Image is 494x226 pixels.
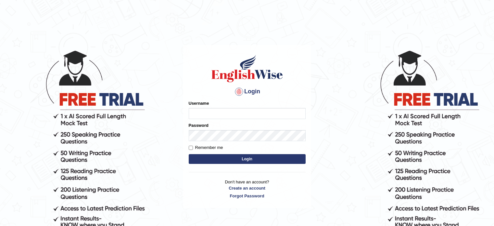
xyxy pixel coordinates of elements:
img: Logo of English Wise sign in for intelligent practice with AI [210,54,284,83]
label: Password [189,122,209,128]
label: Remember me [189,144,223,151]
a: Create an account [189,185,306,191]
h4: Login [189,86,306,97]
a: Forgot Password [189,193,306,199]
input: Remember me [189,146,193,150]
label: Username [189,100,209,106]
p: Don't have an account? [189,179,306,199]
button: Login [189,154,306,164]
